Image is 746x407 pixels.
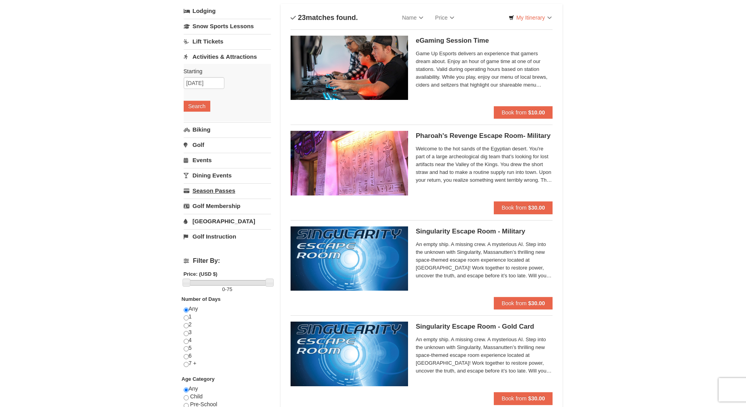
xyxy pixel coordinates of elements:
[222,286,225,292] span: 0
[291,14,358,22] h4: matches found.
[494,201,553,214] button: Book from $30.00
[184,257,271,264] h4: Filter By:
[182,376,215,382] strong: Age Category
[184,199,271,213] a: Golf Membership
[416,323,553,331] h5: Singularity Escape Room - Gold Card
[182,296,221,302] strong: Number of Days
[528,109,545,116] strong: $10.00
[396,10,429,25] a: Name
[184,122,271,137] a: Biking
[528,395,545,402] strong: $30.00
[416,132,553,140] h5: Pharoah's Revenge Escape Room- Military
[184,67,265,75] label: Starting
[184,168,271,183] a: Dining Events
[494,297,553,309] button: Book from $30.00
[416,50,553,89] span: Game Up Esports delivers an experience that gamers dream about. Enjoy an hour of game time at one...
[528,204,545,211] strong: $30.00
[184,49,271,64] a: Activities & Attractions
[416,336,553,375] span: An empty ship. A missing crew. A mysterious AI. Step into the unknown with Singularity, Massanutt...
[494,392,553,405] button: Book from $30.00
[184,19,271,33] a: Snow Sports Lessons
[502,300,527,306] span: Book from
[291,36,408,100] img: 19664770-34-0b975b5b.jpg
[528,300,545,306] strong: $30.00
[190,393,202,400] span: Child
[184,137,271,152] a: Golf
[184,4,271,18] a: Lodging
[291,131,408,195] img: 6619913-410-20a124c9.jpg
[184,305,271,375] div: Any 1 2 3 4 5 6 7 +
[416,37,553,45] h5: eGaming Session Time
[502,109,527,116] span: Book from
[416,241,553,280] span: An empty ship. A missing crew. A mysterious AI. Step into the unknown with Singularity, Massanutt...
[184,286,271,293] label: -
[184,229,271,244] a: Golf Instruction
[416,145,553,184] span: Welcome to the hot sands of the Egyptian desert. You're part of a large archeological dig team th...
[504,12,556,24] a: My Itinerary
[502,395,527,402] span: Book from
[184,214,271,228] a: [GEOGRAPHIC_DATA]
[184,101,210,112] button: Search
[184,271,218,277] strong: Price: (USD $)
[184,34,271,49] a: Lift Tickets
[184,183,271,198] a: Season Passes
[502,204,527,211] span: Book from
[291,322,408,386] img: 6619913-513-94f1c799.jpg
[291,226,408,291] img: 6619913-520-2f5f5301.jpg
[298,14,306,22] span: 23
[227,286,232,292] span: 75
[416,228,553,235] h5: Singularity Escape Room - Military
[429,10,460,25] a: Price
[184,153,271,167] a: Events
[494,106,553,119] button: Book from $10.00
